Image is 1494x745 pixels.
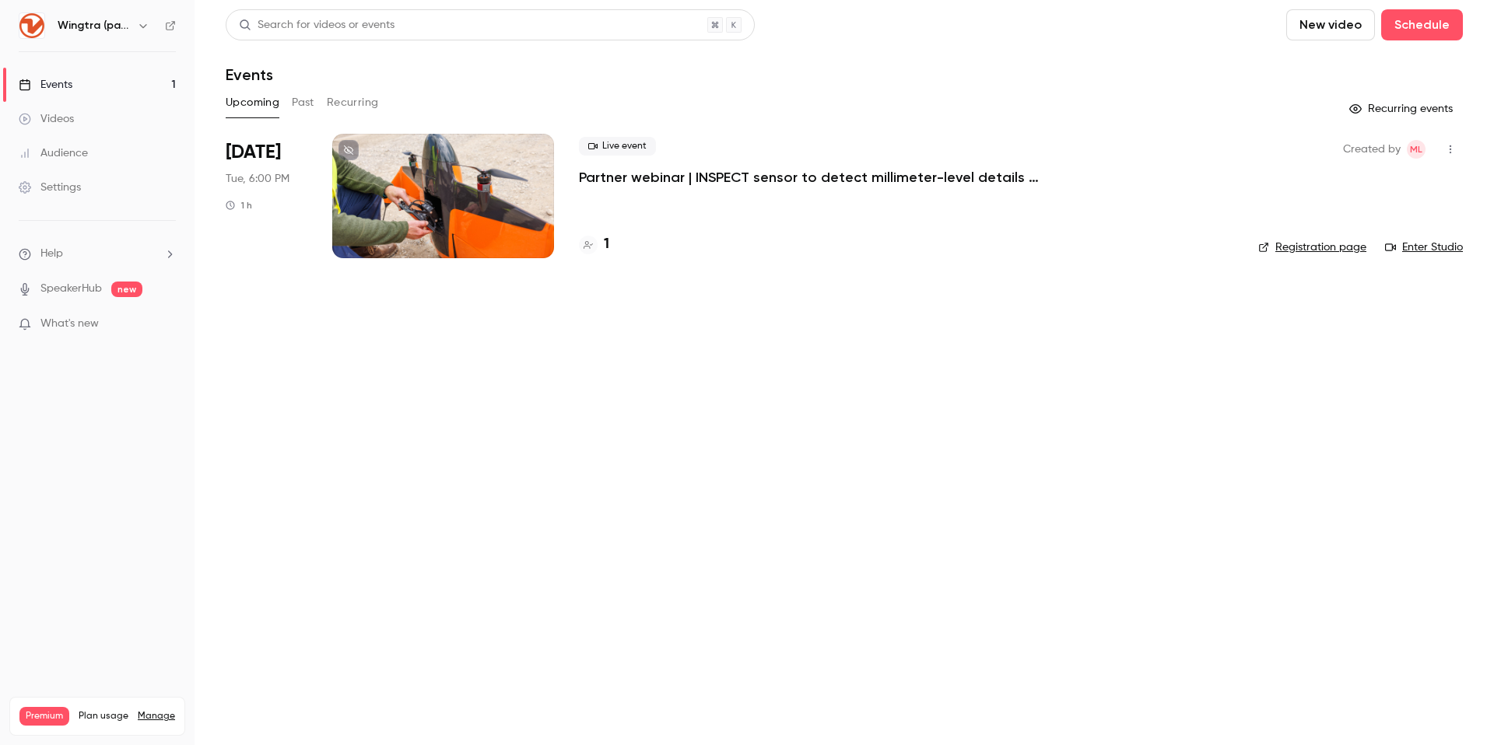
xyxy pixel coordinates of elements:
[1385,240,1463,255] a: Enter Studio
[58,18,131,33] h6: Wingtra (partners)
[239,17,395,33] div: Search for videos or events
[226,134,307,258] div: Sep 30 Tue, 9:00 AM (America/Los Angeles)
[111,282,142,297] span: new
[327,90,379,115] button: Recurring
[579,137,656,156] span: Live event
[226,90,279,115] button: Upcoming
[226,140,281,165] span: [DATE]
[19,707,69,726] span: Premium
[579,168,1046,187] a: Partner webinar | INSPECT sensor to detect millimeter-level details at scale
[19,111,74,127] div: Videos
[1381,9,1463,40] button: Schedule
[1410,140,1422,159] span: ML
[157,317,176,331] iframe: Noticeable Trigger
[138,710,175,722] a: Manage
[1342,96,1463,121] button: Recurring events
[579,234,609,255] a: 1
[19,180,81,195] div: Settings
[1258,240,1366,255] a: Registration page
[19,77,72,93] div: Events
[604,234,609,255] h4: 1
[40,281,102,297] a: SpeakerHub
[40,246,63,262] span: Help
[40,316,99,332] span: What's new
[292,90,314,115] button: Past
[19,145,88,161] div: Audience
[1407,140,1426,159] span: Maeli Latouche
[226,199,252,212] div: 1 h
[226,65,273,84] h1: Events
[1343,140,1401,159] span: Created by
[19,246,176,262] li: help-dropdown-opener
[1286,9,1375,40] button: New video
[226,171,289,187] span: Tue, 6:00 PM
[19,13,44,38] img: Wingtra (partners)
[79,710,128,722] span: Plan usage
